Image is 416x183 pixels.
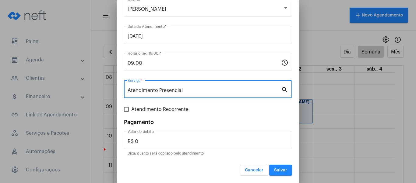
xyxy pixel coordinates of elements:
[128,152,204,156] mat-hint: Dica: quanto será cobrado pelo atendimento
[124,119,154,125] span: Pagamento
[128,139,288,144] input: Valor
[274,168,287,172] span: Salvar
[131,106,189,113] span: Atendimento Recorrente
[245,168,263,172] span: Cancelar
[281,59,288,66] mat-icon: schedule
[128,7,166,12] span: [PERSON_NAME]
[281,86,288,93] mat-icon: search
[269,165,292,176] button: Salvar
[128,88,281,93] input: Pesquisar serviço
[240,165,268,176] button: Cancelar
[128,60,281,66] input: Horário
